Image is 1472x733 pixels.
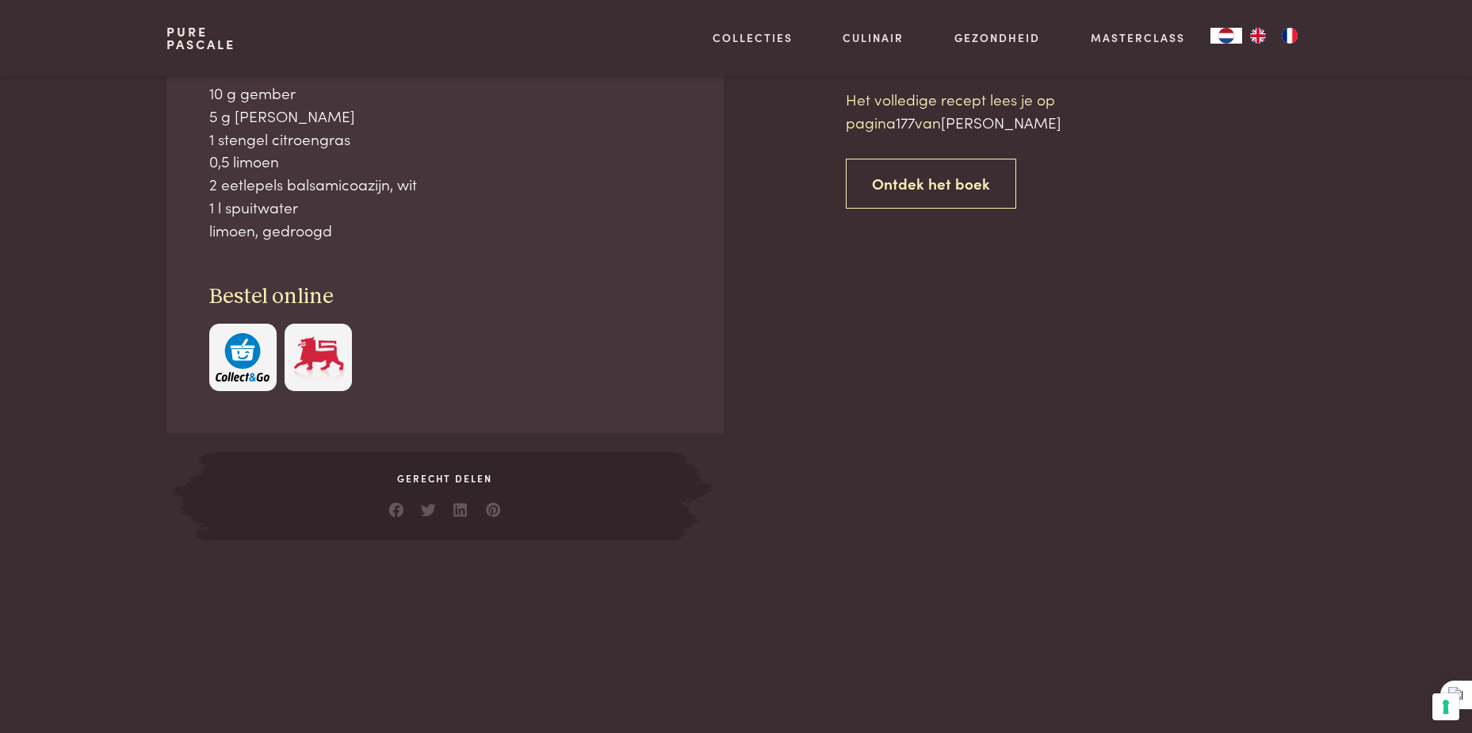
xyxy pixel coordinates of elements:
[1242,28,1274,44] a: EN
[896,111,915,132] span: 177
[209,128,682,151] div: 1 stengel citroengras
[209,173,682,196] div: 2 eetlepels balsamicoazijn, wit
[209,283,682,311] h3: Bestel online
[954,29,1040,46] a: Gezondheid
[1091,29,1185,46] a: Masterclass
[166,25,235,51] a: PurePascale
[1210,28,1306,44] aside: Language selected: Nederlands
[1242,28,1306,44] ul: Language list
[216,333,270,382] img: c308188babc36a3a401bcb5cb7e020f4d5ab42f7cacd8327e500463a43eeb86c.svg
[843,29,904,46] a: Culinair
[846,159,1016,209] a: Ontdek het boek
[209,196,682,219] div: 1 l spuitwater
[209,82,682,105] div: 10 g gember
[292,333,346,382] img: Delhaize
[1210,28,1242,44] div: Language
[209,219,682,242] div: limoen, gedroogd
[1432,693,1459,720] button: Uw voorkeuren voor toestemming voor trackingtechnologieën
[941,111,1061,132] span: [PERSON_NAME]
[846,88,1115,133] p: Het volledige recept lees je op pagina van
[713,29,793,46] a: Collecties
[1210,28,1242,44] a: NL
[1274,28,1306,44] a: FR
[216,471,674,485] span: Gerecht delen
[209,105,682,128] div: 5 g [PERSON_NAME]
[209,150,682,173] div: 0,5 limoen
